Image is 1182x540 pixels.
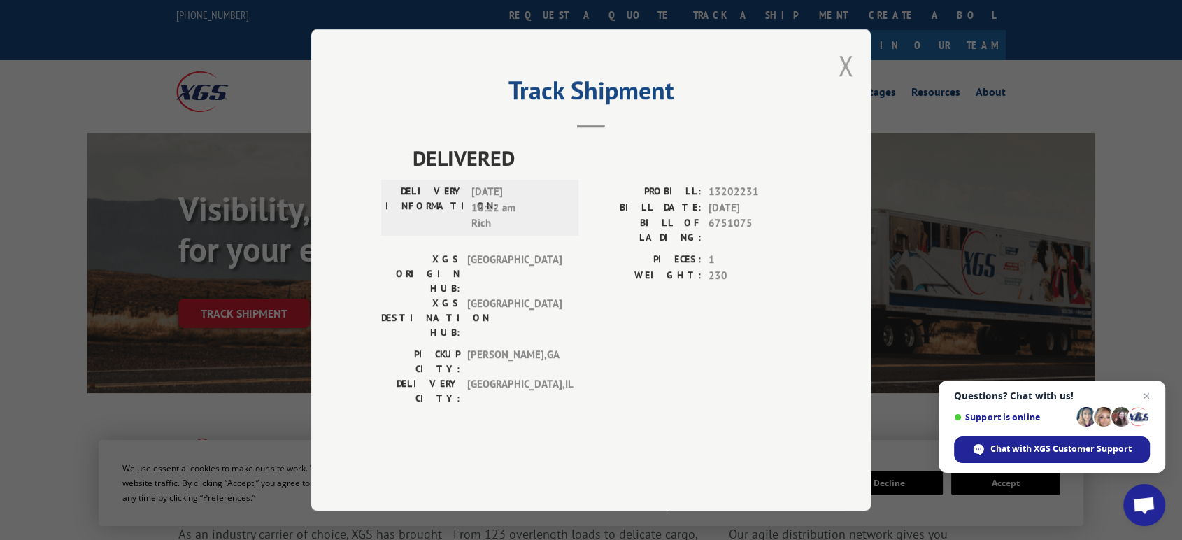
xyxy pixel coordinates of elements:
label: BILL OF LADING: [591,215,702,245]
span: Questions? Chat with us! [954,390,1150,402]
span: [GEOGRAPHIC_DATA] [467,296,562,340]
span: Chat with XGS Customer Support [990,443,1132,455]
button: Close modal [838,47,853,84]
span: [GEOGRAPHIC_DATA] [467,252,562,296]
label: BILL DATE: [591,200,702,216]
label: PICKUP CITY: [381,347,460,376]
label: XGS DESTINATION HUB: [381,296,460,340]
span: [PERSON_NAME] , GA [467,347,562,376]
span: 13202231 [709,184,801,200]
label: DELIVERY INFORMATION: [385,184,464,232]
span: [GEOGRAPHIC_DATA] , IL [467,376,562,406]
span: [DATE] 10:12 am Rich [471,184,566,232]
label: DELIVERY CITY: [381,376,460,406]
span: 6751075 [709,215,801,245]
span: 1 [709,252,801,268]
span: [DATE] [709,200,801,216]
label: PIECES: [591,252,702,268]
span: DELIVERED [413,142,801,173]
div: Chat with XGS Customer Support [954,436,1150,463]
label: PROBILL: [591,184,702,200]
span: Support is online [954,412,1071,422]
label: WEIGHT: [591,268,702,284]
span: Close chat [1138,388,1155,404]
label: XGS ORIGIN HUB: [381,252,460,296]
h2: Track Shipment [381,80,801,107]
div: Open chat [1123,484,1165,526]
span: 230 [709,268,801,284]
